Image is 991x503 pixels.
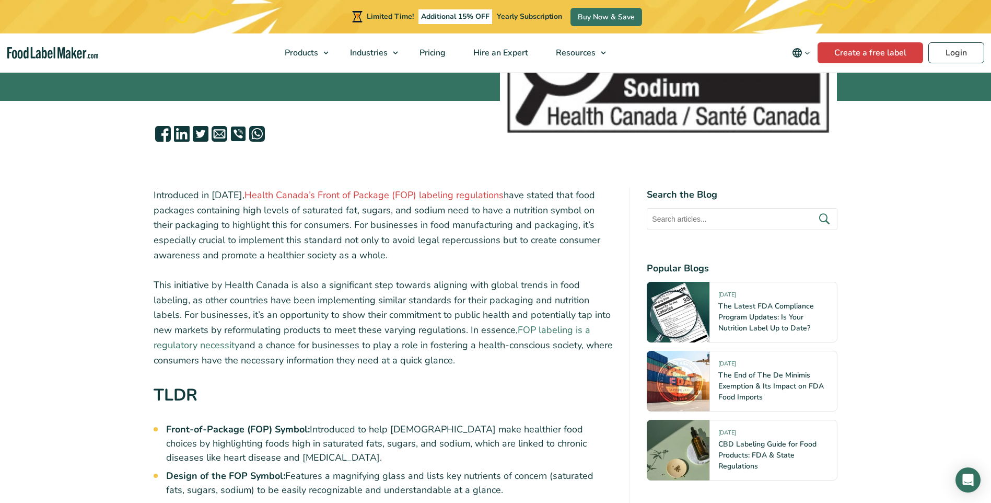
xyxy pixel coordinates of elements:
a: Create a free label [818,42,923,63]
div: Open Intercom Messenger [955,467,981,493]
span: Limited Time! [367,12,414,21]
strong: TLDR [154,384,197,406]
span: Hire an Expert [470,47,529,59]
h4: Search the Blog [647,188,837,202]
p: This initiative by Health Canada is also a significant step towards aligning with global trends i... [154,278,613,368]
span: Products [282,47,319,59]
span: Industries [347,47,389,59]
span: [DATE] [718,360,736,372]
strong: Front-of-Package (FOP) Symbol: [166,423,310,436]
a: Products [271,33,334,72]
a: Hire an Expert [460,33,540,72]
a: FOP labeling is a regulatory necessity [154,324,590,351]
span: Pricing [416,47,447,59]
a: CBD Labeling Guide for Food Products: FDA & State Regulations [718,439,817,471]
a: Industries [336,33,403,72]
strong: Design of the FOP Symbol: [166,470,285,482]
a: Health Canada’s Front of Package (FOP) labeling regulations [244,189,504,201]
a: Pricing [406,33,457,72]
p: Introduced in [DATE], have stated that food packages containing high levels of saturated fat, sug... [154,188,613,263]
span: [DATE] [718,429,736,441]
input: Search articles... [647,208,837,230]
li: Introduced to help [DEMOGRAPHIC_DATA] make healthier food choices by highlighting foods high in s... [166,422,613,465]
h4: Popular Blogs [647,261,837,276]
span: Additional 15% OFF [418,9,492,24]
span: [DATE] [718,291,736,303]
button: Change language [785,42,818,63]
a: The Latest FDA Compliance Program Updates: Is Your Nutrition Label Up to Date? [718,301,814,333]
li: Features a magnifying glass and lists key nutrients of concern (saturated fats, sugars, sodium) t... [166,469,613,497]
a: Login [928,42,984,63]
a: Food Label Maker homepage [7,47,98,59]
a: Resources [542,33,611,72]
a: The End of The De Minimis Exemption & Its Impact on FDA Food Imports [718,370,824,402]
span: Resources [553,47,597,59]
a: Buy Now & Save [570,8,642,26]
span: Yearly Subscription [497,12,562,21]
